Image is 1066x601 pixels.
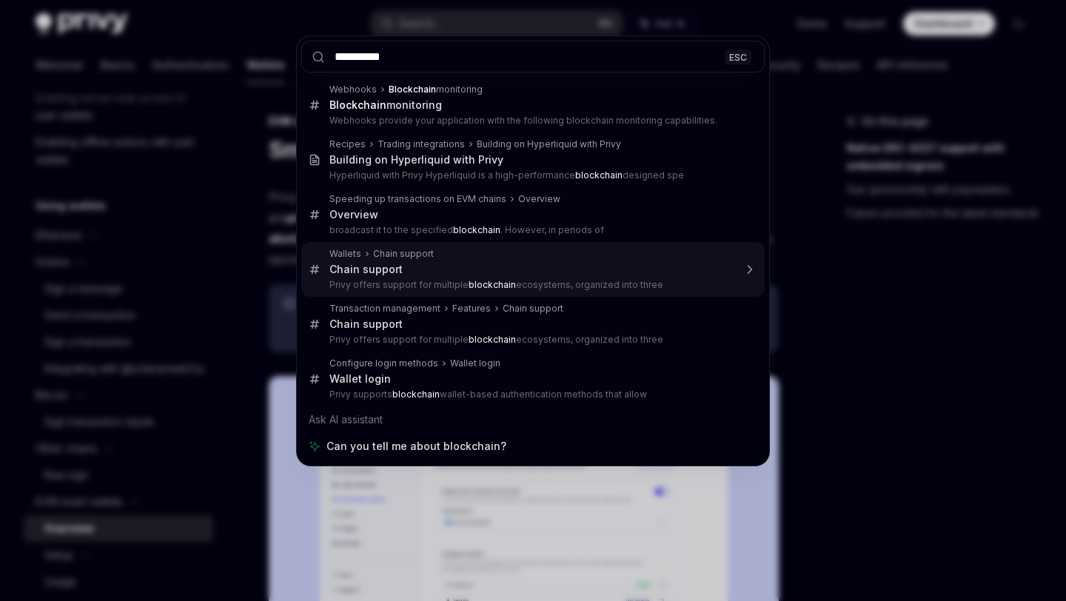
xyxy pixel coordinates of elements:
div: Building on Hyperliquid with Privy [477,138,621,150]
div: Features [452,303,491,315]
div: Chain support [329,263,403,276]
b: Blockchain [389,84,436,95]
b: blockchain [575,169,623,181]
div: Wallet login [329,372,391,386]
b: blockchain [469,334,516,345]
div: Building on Hyperliquid with Privy [329,153,503,167]
p: Privy offers support for multiple ecosystems, organized into three [329,279,734,291]
b: blockchain [469,279,516,290]
p: Privy offers support for multiple ecosystems, organized into three [329,334,734,346]
div: ESC [725,49,751,64]
div: Ask AI assistant [301,406,765,433]
p: broadcast it to the specified . However, in periods of [329,224,734,236]
div: Recipes [329,138,366,150]
div: monitoring [389,84,483,95]
div: Overview [518,193,560,205]
div: Chain support [373,248,434,260]
span: Can you tell me about blockchain? [326,439,506,454]
div: Transaction management [329,303,440,315]
p: Webhooks provide your application with the following blockchain monitoring capabilities. [329,115,734,127]
div: Webhooks [329,84,377,95]
div: Wallet login [450,357,500,369]
div: Chain support [503,303,563,315]
div: Trading integrations [378,138,465,150]
div: Wallets [329,248,361,260]
div: Configure login methods [329,357,438,369]
div: Speeding up transactions on EVM chains [329,193,506,205]
div: Overview [329,208,378,221]
b: blockchain [453,224,500,235]
div: Chain support [329,318,403,331]
p: Privy supports wallet-based authentication methods that allow [329,389,734,400]
b: blockchain [392,389,440,400]
p: Hyperliquid with Privy Hyperliquid is a high-performance designed spe [329,169,734,181]
b: Blockchain [329,98,386,111]
div: monitoring [329,98,442,112]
